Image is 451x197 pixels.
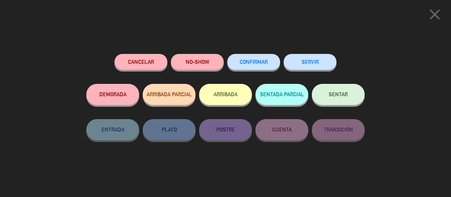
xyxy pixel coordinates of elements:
button: SERVIR [284,54,336,70]
button: TRANSICIÓN [312,119,365,140]
button: SENTADA PARCIAL [255,84,308,105]
span: ARRIBADA PARCIAL [147,91,192,97]
button: CUENTA [255,119,308,140]
button: DEMORADA [86,84,139,105]
button: Cancelar [115,54,167,70]
span: CONFIRMAR [240,59,268,65]
span: SENTAR [329,91,348,97]
button: PLATO [143,119,196,140]
button: ARRIBADA [199,84,252,105]
button: CONFIRMAR [227,54,280,70]
button: ENTRADA [86,119,139,140]
button: close [424,5,446,26]
button: ARRIBADA PARCIAL [143,84,196,105]
button: POSTRE [199,119,252,140]
button: NO-SHOW [171,54,224,70]
button: SENTAR [312,84,365,105]
i: close [426,6,444,23]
